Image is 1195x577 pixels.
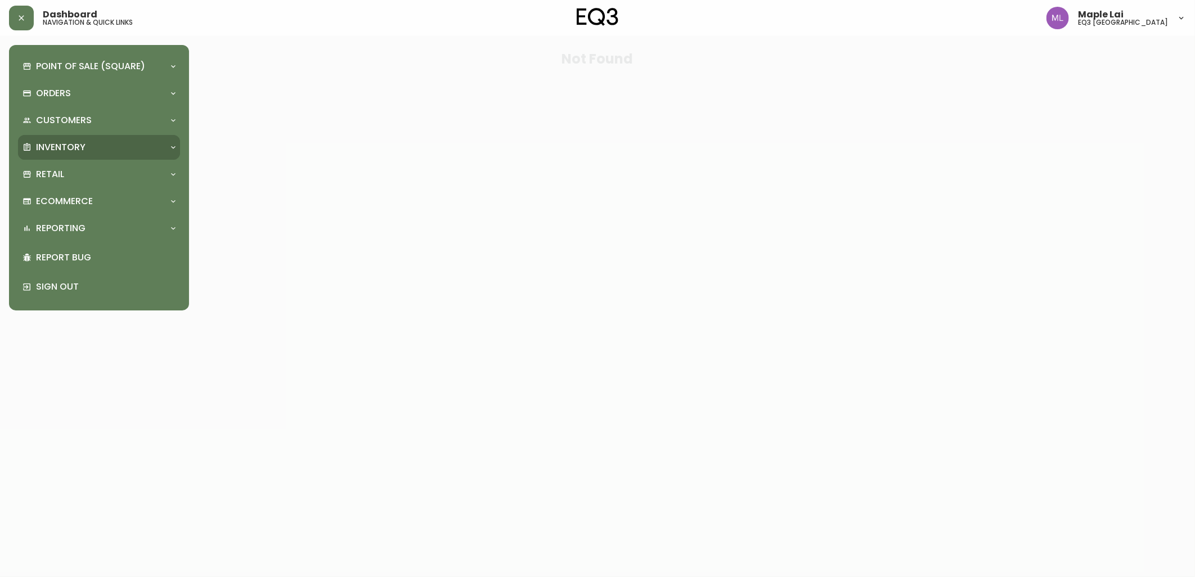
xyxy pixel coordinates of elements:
[1078,19,1168,26] h5: eq3 [GEOGRAPHIC_DATA]
[18,243,180,272] div: Report Bug
[18,108,180,133] div: Customers
[43,10,97,19] span: Dashboard
[36,141,86,154] p: Inventory
[43,19,133,26] h5: navigation & quick links
[18,135,180,160] div: Inventory
[36,87,71,100] p: Orders
[18,216,180,241] div: Reporting
[18,162,180,187] div: Retail
[577,8,618,26] img: logo
[18,272,180,301] div: Sign Out
[1046,7,1069,29] img: 61e28cffcf8cc9f4e300d877dd684943
[36,222,86,235] p: Reporting
[36,281,176,293] p: Sign Out
[18,81,180,106] div: Orders
[36,195,93,208] p: Ecommerce
[36,60,145,73] p: Point of Sale (Square)
[18,54,180,79] div: Point of Sale (Square)
[1078,10,1124,19] span: Maple Lai
[36,168,64,181] p: Retail
[36,114,92,127] p: Customers
[18,189,180,214] div: Ecommerce
[36,251,176,264] p: Report Bug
